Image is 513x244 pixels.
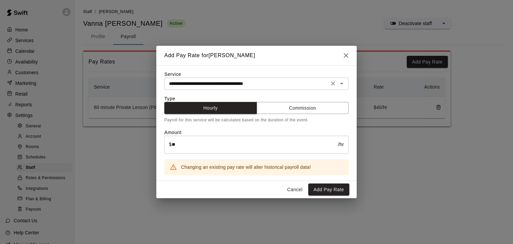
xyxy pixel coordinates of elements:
[156,46,263,65] h2: Add Pay Rate for [PERSON_NAME]
[164,102,349,114] div: outlined primary button group
[308,184,349,196] button: Add Pay Rate
[164,102,257,114] button: Hourly
[284,184,306,196] button: Cancel
[256,102,349,114] button: Commission
[164,96,175,101] label: Type
[164,118,309,122] span: Payroll for this service will be calculated based on the duration of the event.
[164,72,181,77] label: Service
[337,79,346,88] button: Open
[181,161,311,173] div: Changing an existing pay rate will alter historical payroll data!
[164,130,182,135] label: Amount
[328,79,338,88] button: Clear
[169,141,172,148] p: $
[338,141,344,148] p: /hr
